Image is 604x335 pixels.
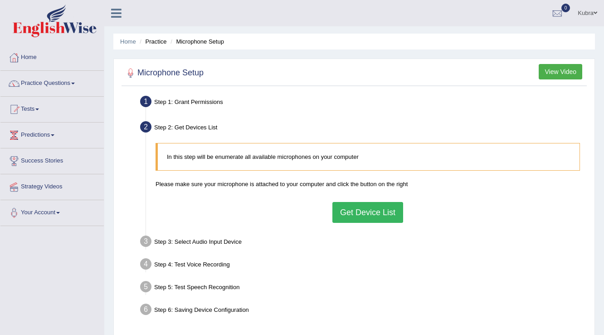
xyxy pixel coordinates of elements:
div: Step 6: Saving Device Configuration [136,301,590,321]
blockquote: In this step will be enumerate all available microphones on your computer [156,143,580,171]
a: Success Stories [0,148,104,171]
div: Step 2: Get Devices List [136,118,590,138]
button: View Video [539,64,582,79]
h2: Microphone Setup [124,66,204,80]
a: Home [0,45,104,68]
li: Practice [137,37,166,46]
a: Strategy Videos [0,174,104,197]
a: Home [120,38,136,45]
li: Microphone Setup [168,37,224,46]
div: Step 4: Test Voice Recording [136,256,590,276]
a: Predictions [0,123,104,145]
div: Step 5: Test Speech Recognition [136,278,590,298]
span: 0 [561,4,570,12]
button: Get Device List [332,202,403,223]
div: Step 1: Grant Permissions [136,93,590,113]
a: Your Account [0,200,104,223]
div: Step 3: Select Audio Input Device [136,233,590,253]
a: Practice Questions [0,71,104,94]
p: Please make sure your microphone is attached to your computer and click the button on the right [156,180,580,188]
a: Tests [0,97,104,119]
